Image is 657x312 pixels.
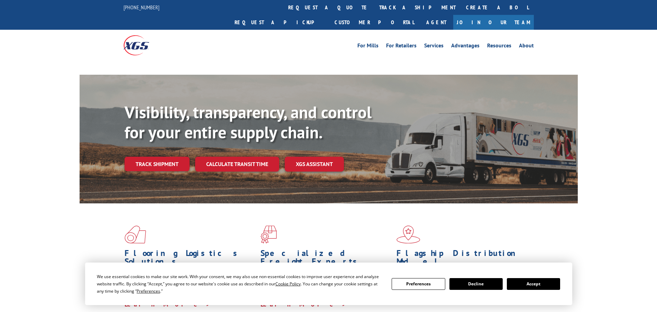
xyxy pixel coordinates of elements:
[449,278,503,290] button: Decline
[125,300,211,308] a: Learn More >
[261,300,347,308] a: Learn More >
[137,288,160,294] span: Preferences
[125,157,190,171] a: Track shipment
[392,278,445,290] button: Preferences
[357,43,378,51] a: For Mills
[195,157,279,172] a: Calculate transit time
[275,281,301,287] span: Cookie Policy
[125,226,146,244] img: xgs-icon-total-supply-chain-intelligence-red
[261,226,277,244] img: xgs-icon-focused-on-flooring-red
[124,4,159,11] a: [PHONE_NUMBER]
[396,226,420,244] img: xgs-icon-flagship-distribution-model-red
[125,101,372,143] b: Visibility, transparency, and control for your entire supply chain.
[507,278,560,290] button: Accept
[451,43,480,51] a: Advantages
[519,43,534,51] a: About
[396,249,527,269] h1: Flagship Distribution Model
[424,43,444,51] a: Services
[386,43,417,51] a: For Retailers
[97,273,383,295] div: We use essential cookies to make our site work. With your consent, we may also use non-essential ...
[487,43,511,51] a: Resources
[125,249,255,269] h1: Flooring Logistics Solutions
[329,15,419,30] a: Customer Portal
[229,15,329,30] a: Request a pickup
[453,15,534,30] a: Join Our Team
[285,157,344,172] a: XGS ASSISTANT
[419,15,453,30] a: Agent
[261,249,391,269] h1: Specialized Freight Experts
[85,263,572,305] div: Cookie Consent Prompt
